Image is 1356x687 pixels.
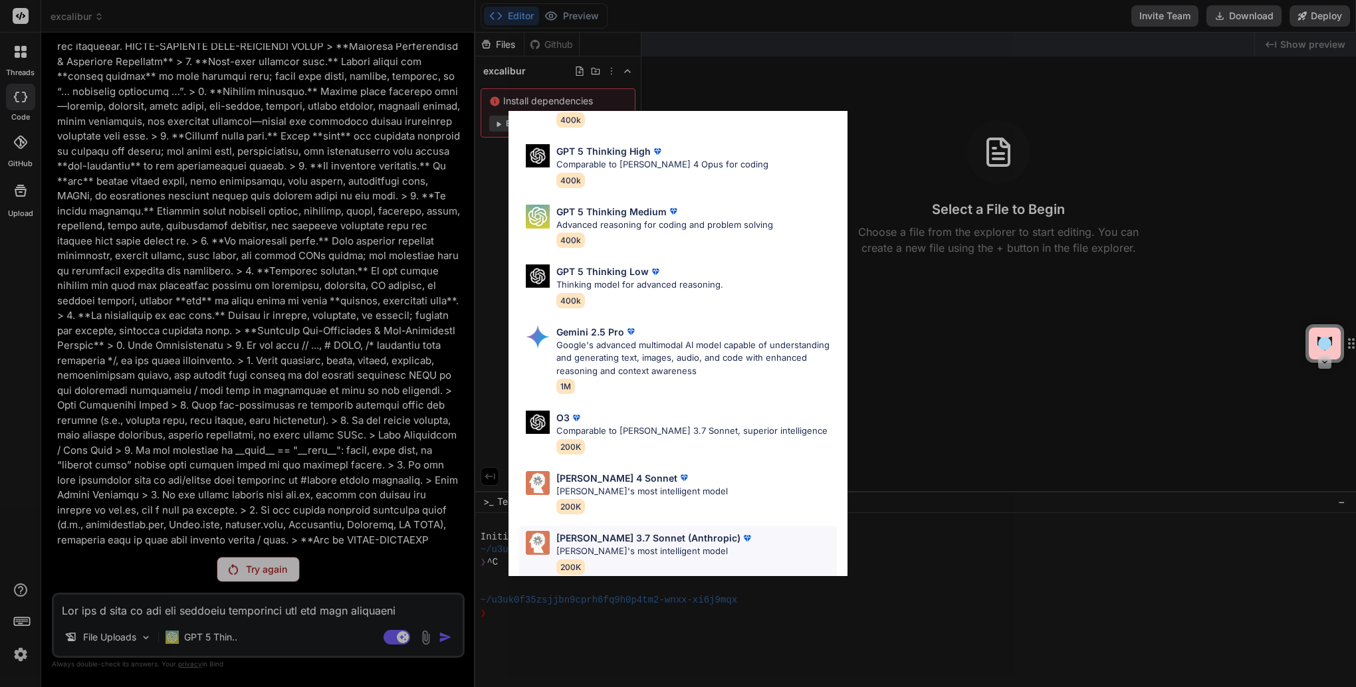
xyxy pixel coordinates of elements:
span: 1M [556,379,575,394]
p: Google's advanced multimodal AI model capable of understanding and generating text, images, audio... [556,339,837,378]
img: premium [624,325,637,338]
p: Thinking model for advanced reasoning. [556,278,723,292]
img: premium [570,411,583,425]
img: premium [651,145,664,158]
img: Pick Models [526,531,550,555]
img: premium [649,265,662,278]
img: Pick Models [526,144,550,167]
span: 400k [556,112,585,128]
p: Gemini 2.5 Pro [556,325,624,339]
p: GPT 5 Thinking Medium [556,205,667,219]
p: [PERSON_NAME]'s most intelligent model [556,485,728,498]
img: Pick Models [526,264,550,288]
img: premium [667,205,680,218]
p: [PERSON_NAME] 3.7 Sonnet (Anthropic) [556,531,740,545]
img: premium [677,471,691,484]
span: 200K [556,439,585,454]
p: O3 [556,411,570,425]
span: 200K [556,559,585,575]
p: GPT 5 Thinking Low [556,264,649,278]
img: Pick Models [526,205,550,229]
p: [PERSON_NAME] 4 Sonnet [556,471,677,485]
span: 200K [556,499,585,514]
p: GPT 5 Thinking High [556,144,651,158]
p: [PERSON_NAME]'s most intelligent model [556,545,754,558]
img: Pick Models [526,411,550,434]
img: Pick Models [526,325,550,349]
img: premium [740,532,754,545]
span: 400k [556,173,585,188]
span: 400k [556,293,585,308]
span: 400k [556,233,585,248]
p: Comparable to [PERSON_NAME] 3.7 Sonnet, superior intelligence [556,425,828,438]
p: Advanced reasoning for coding and problem solving [556,219,773,232]
img: Pick Models [526,471,550,495]
p: Comparable to [PERSON_NAME] 4 Opus for coding [556,158,768,171]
